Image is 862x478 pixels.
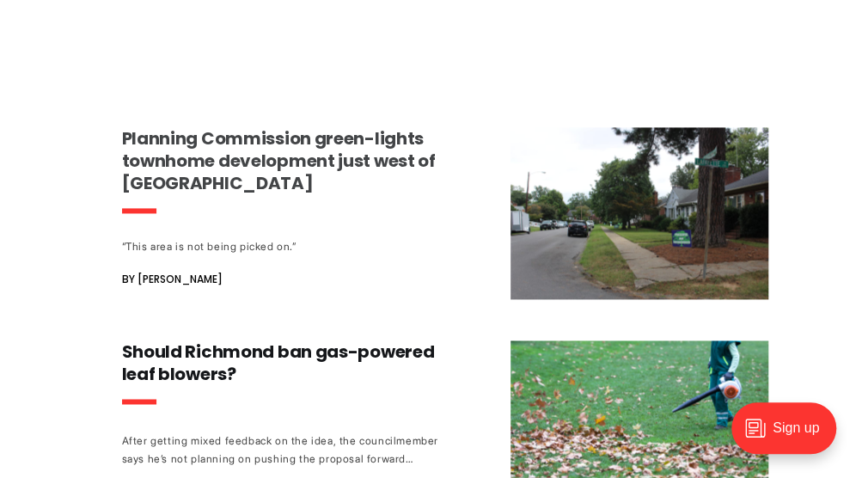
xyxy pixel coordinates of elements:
a: Planning Commission green-lights townhome development just west of [GEOGRAPHIC_DATA] “This area i... [122,127,768,299]
iframe: portal-trigger [717,394,862,478]
h3: Should Richmond ban gas-powered leaf blowers? [122,340,442,385]
h3: Planning Commission green-lights townhome development just west of [GEOGRAPHIC_DATA] [122,127,442,194]
span: By [PERSON_NAME] [122,269,223,290]
div: “This area is not being picked on.” [122,237,442,255]
img: Planning Commission green-lights townhome development just west of Carytown [510,127,768,299]
div: After getting mixed feedback on the idea, the councilmember says he’s not planning on pushing the... [122,431,442,467]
